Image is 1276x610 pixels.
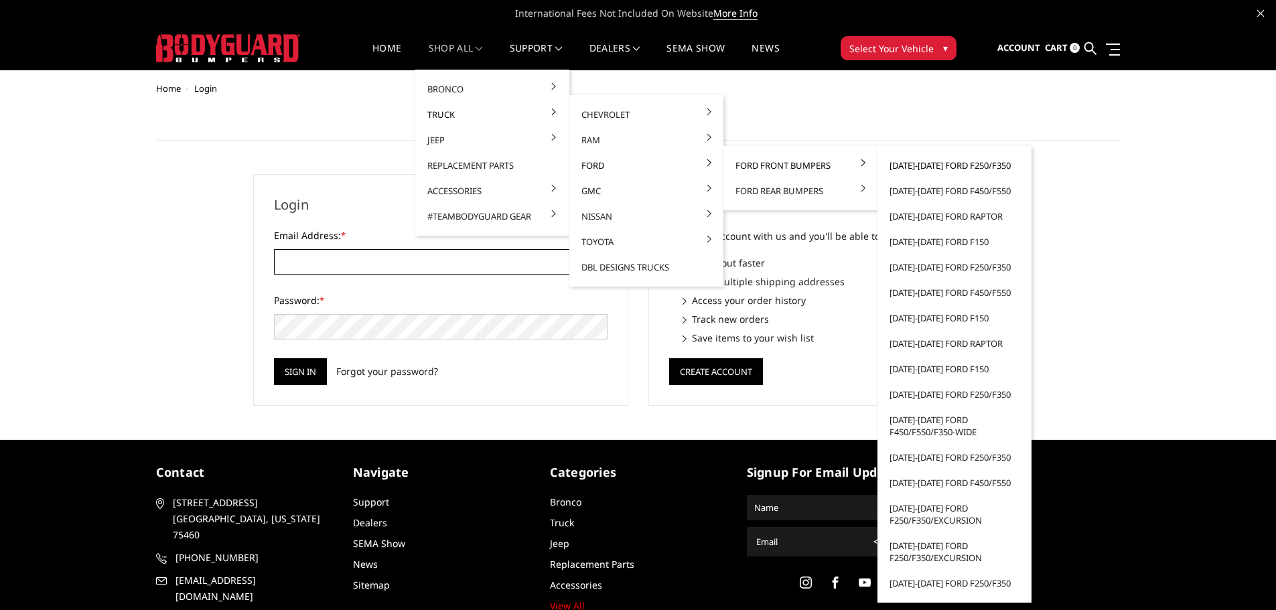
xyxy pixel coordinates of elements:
a: Replacement Parts [550,558,634,570]
a: [DATE]-[DATE] Ford F250/F350 [883,254,1026,280]
a: Bronco [421,76,564,102]
a: #TeamBodyguard Gear [421,204,564,229]
a: Ram [575,127,718,153]
h5: Navigate [353,463,530,481]
a: [DATE]-[DATE] Ford F250/F350 [883,570,1026,596]
a: Chevrolet [575,102,718,127]
a: [DATE]-[DATE] Ford F250/F350/Excursion [883,495,1026,533]
a: [DATE]-[DATE] Ford F150 [883,305,1026,331]
label: Password: [274,293,608,307]
a: More Info [713,7,758,20]
a: [DATE]-[DATE] Ford F450/F550 [883,470,1026,495]
h5: Categories [550,463,727,481]
a: Ford [575,153,718,178]
a: DBL Designs Trucks [575,254,718,280]
a: [DATE]-[DATE] Ford F450/F550 [883,178,1026,204]
a: Cart 0 [1045,30,1080,66]
a: Support [353,495,389,508]
a: SEMA Show [353,537,405,550]
li: Access your order history [683,293,1003,307]
a: Dealers [589,44,640,70]
h1: Sign in [156,107,1121,141]
span: [STREET_ADDRESS] [GEOGRAPHIC_DATA], [US_STATE] 75460 [173,495,328,543]
a: [DATE]-[DATE] Ford F150 [883,229,1026,254]
a: Support [510,44,563,70]
a: Jeep [421,127,564,153]
a: [PHONE_NUMBER] [156,550,333,566]
a: SEMA Show [666,44,725,70]
a: Home [156,82,181,94]
a: Bronco [550,495,581,508]
span: [PHONE_NUMBER] [175,550,331,566]
button: Select Your Vehicle [841,36,956,60]
a: Home [372,44,401,70]
a: [DATE]-[DATE] Ford F250/F350 [883,382,1026,407]
h5: signup for email updates [747,463,924,481]
a: Create Account [669,364,763,376]
a: [DATE]-[DATE] Ford F250/F350 [883,445,1026,470]
a: Truck [421,102,564,127]
a: [DATE]-[DATE] Ford F450/F550/F350-wide [883,407,1026,445]
input: Email [751,531,867,552]
img: BODYGUARD BUMPERS [156,34,300,62]
span: 0 [1070,43,1080,53]
a: Replacement Parts [421,153,564,178]
a: Truck [550,516,574,529]
a: Ford Front Bumpers [729,153,872,178]
a: shop all [429,44,483,70]
a: News [353,558,378,570]
span: ▾ [943,41,948,55]
a: GMC [575,178,718,204]
a: Toyota [575,229,718,254]
a: Sitemap [353,579,390,591]
a: Ford Rear Bumpers [729,178,872,204]
iframe: Chat Widget [1209,546,1276,610]
li: Save multiple shipping addresses [683,275,1003,289]
h2: Login [274,195,608,215]
a: Accessories [421,178,564,204]
span: Select Your Vehicle [849,42,934,56]
a: [DATE]-[DATE] Ford F150 [883,356,1026,382]
span: Cart [1045,42,1068,54]
li: Save items to your wish list [683,331,1003,345]
a: Accessories [550,579,602,591]
a: [DATE]-[DATE] Ford F250/F350/Excursion [883,533,1026,570]
a: Dealers [353,516,387,529]
a: Forgot your password? [336,364,438,378]
input: Name [749,497,922,518]
a: [DATE]-[DATE] Ford F450/F550 [883,280,1026,305]
span: Account [997,42,1040,54]
input: Sign in [274,358,327,385]
a: [DATE]-[DATE] Ford Raptor [883,204,1026,229]
h5: contact [156,463,333,481]
a: Nissan [575,204,718,229]
li: Track new orders [683,312,1003,326]
span: [EMAIL_ADDRESS][DOMAIN_NAME] [175,573,331,605]
a: Account [997,30,1040,66]
p: Create an account with us and you'll be able to: [669,228,1003,244]
a: [DATE]-[DATE] Ford F250/F350 [883,153,1026,178]
li: Check out faster [683,256,1003,270]
a: [EMAIL_ADDRESS][DOMAIN_NAME] [156,573,333,605]
button: Create Account [669,358,763,385]
label: Email Address: [274,228,608,242]
a: News [752,44,779,70]
a: Jeep [550,537,569,550]
span: Login [194,82,217,94]
a: [DATE]-[DATE] Ford Raptor [883,331,1026,356]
